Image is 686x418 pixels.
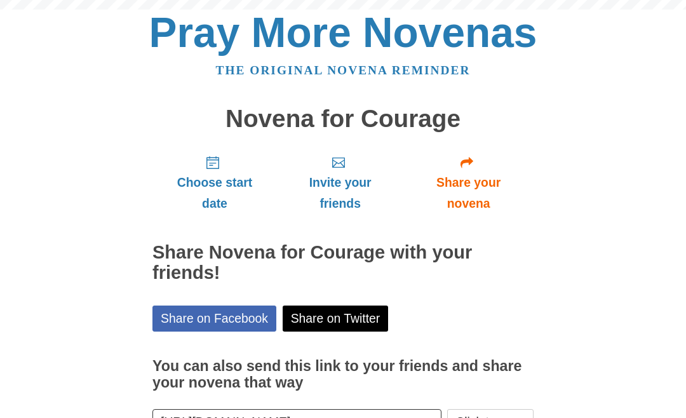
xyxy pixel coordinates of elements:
a: Share your novena [403,145,534,220]
a: Share on Facebook [152,306,276,332]
a: The original novena reminder [216,64,471,77]
h2: Share Novena for Courage with your friends! [152,243,534,283]
h1: Novena for Courage [152,105,534,133]
a: Invite your friends [277,145,403,220]
a: Pray More Novenas [149,9,537,56]
a: Share on Twitter [283,306,389,332]
span: Choose start date [165,172,264,214]
span: Invite your friends [290,172,391,214]
h3: You can also send this link to your friends and share your novena that way [152,358,534,391]
a: Choose start date [152,145,277,220]
span: Share your novena [416,172,521,214]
